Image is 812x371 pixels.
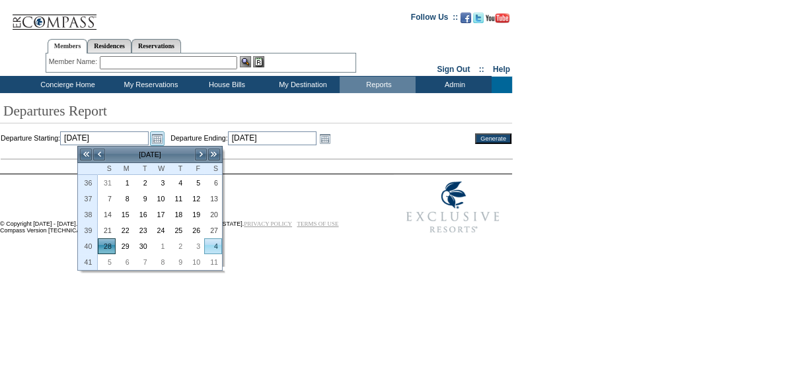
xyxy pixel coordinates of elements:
[116,191,133,206] a: 8
[78,207,98,222] th: 38
[194,148,207,161] a: >
[437,65,470,74] a: Sign Out
[116,207,133,222] td: Monday, September 15, 2025
[204,222,222,238] td: Saturday, September 27, 2025
[152,191,168,206] a: 10
[116,222,133,238] td: Monday, September 22, 2025
[152,239,168,253] a: 1
[253,56,264,67] img: Reservations
[205,207,221,222] a: 20
[152,223,168,238] a: 24
[133,191,151,207] td: Tuesday, September 09, 2025
[168,222,186,238] td: Thursday, September 25, 2025
[116,176,133,190] a: 1
[168,207,186,222] td: Thursday, September 18, 2025
[394,174,512,240] img: Exclusive Resorts
[21,77,112,93] td: Concierge Home
[134,191,151,206] a: 9
[204,254,222,270] td: Saturday, October 11, 2025
[133,238,151,254] td: Tuesday, September 30, 2025
[205,223,221,238] a: 27
[98,254,116,270] td: Sunday, October 05, 2025
[98,175,116,191] td: Sunday, August 31, 2025
[186,191,204,207] td: Friday, September 12, 2025
[98,207,116,222] td: Sunday, September 14, 2025
[98,255,115,269] a: 5
[92,148,106,161] a: <
[1,131,461,146] td: Departure Starting: Departure Ending:
[169,191,186,206] a: 11
[151,207,169,222] td: Wednesday, September 17, 2025
[152,207,168,222] a: 17
[168,254,186,270] td: Thursday, October 09, 2025
[486,17,509,24] a: Subscribe to our YouTube Channel
[169,223,186,238] a: 25
[98,176,115,190] a: 31
[134,223,151,238] a: 23
[98,191,115,206] a: 7
[98,239,115,253] a: 28
[297,220,339,227] a: TERMS OF USE
[151,191,169,207] td: Wednesday, September 10, 2025
[187,191,203,206] a: 12
[205,255,221,269] a: 11
[186,175,204,191] td: Friday, September 05, 2025
[186,163,204,175] th: Friday
[98,191,116,207] td: Sunday, September 07, 2025
[116,254,133,270] td: Monday, October 06, 2025
[318,131,332,146] a: Open the calendar popup.
[78,175,98,191] th: 36
[205,191,221,206] a: 13
[151,175,169,191] td: Wednesday, September 03, 2025
[152,255,168,269] a: 8
[112,77,188,93] td: My Reservations
[98,222,116,238] td: Sunday, September 21, 2025
[116,239,133,253] a: 29
[133,254,151,270] td: Tuesday, October 07, 2025
[48,39,88,53] a: Members
[340,77,416,93] td: Reports
[411,11,458,27] td: Follow Us ::
[475,133,511,144] input: Generate
[186,254,204,270] td: Friday, October 10, 2025
[78,254,98,270] th: 41
[116,163,133,175] th: Monday
[78,238,98,254] th: 40
[493,65,510,74] a: Help
[168,238,186,254] td: Thursday, October 02, 2025
[186,238,204,254] td: Friday, October 03, 2025
[131,39,181,53] a: Reservations
[169,239,186,253] a: 2
[244,220,292,227] a: PRIVACY POLICY
[79,148,92,161] a: <<
[116,207,133,222] a: 15
[187,239,203,253] a: 3
[168,163,186,175] th: Thursday
[116,175,133,191] td: Monday, September 01, 2025
[87,39,131,53] a: Residences
[204,207,222,222] td: Saturday, September 20, 2025
[49,56,100,67] div: Member Name:
[204,163,222,175] th: Saturday
[169,255,186,269] a: 9
[486,13,509,23] img: Subscribe to our YouTube Channel
[151,238,169,254] td: Wednesday, October 01, 2025
[133,175,151,191] td: Tuesday, September 02, 2025
[116,238,133,254] td: Monday, September 29, 2025
[168,191,186,207] td: Thursday, September 11, 2025
[134,176,151,190] a: 2
[116,255,133,269] a: 6
[204,175,222,191] td: Saturday, September 06, 2025
[187,223,203,238] a: 26
[187,207,203,222] a: 19
[479,65,484,74] span: ::
[169,207,186,222] a: 18
[186,207,204,222] td: Friday, September 19, 2025
[151,163,169,175] th: Wednesday
[116,191,133,207] td: Monday, September 08, 2025
[205,176,221,190] a: 6
[152,176,168,190] a: 3
[133,163,151,175] th: Tuesday
[187,255,203,269] a: 10
[78,222,98,238] th: 39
